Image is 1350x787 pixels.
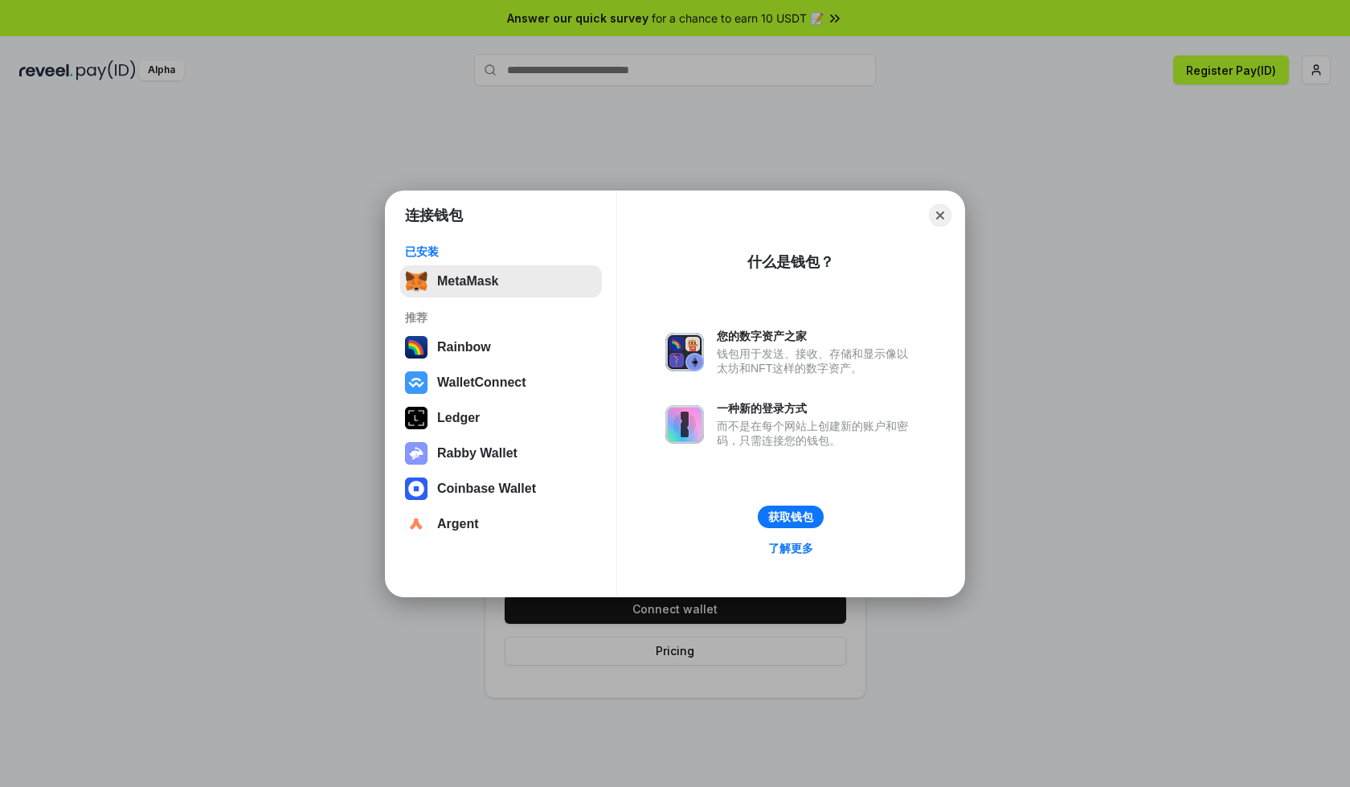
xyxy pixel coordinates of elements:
[768,541,813,555] div: 了解更多
[717,346,916,375] div: 钱包用于发送、接收、存储和显示像以太坊和NFT这样的数字资产。
[405,371,427,394] img: svg+xml,%3Csvg%20width%3D%2228%22%20height%3D%2228%22%20viewBox%3D%220%200%2028%2028%22%20fill%3D...
[400,437,602,469] button: Rabby Wallet
[437,446,517,461] div: Rabby Wallet
[717,419,916,448] div: 而不是在每个网站上创建新的账户和密码，只需连接您的钱包。
[437,517,479,531] div: Argent
[437,411,480,425] div: Ledger
[758,506,824,528] button: 获取钱包
[437,274,498,289] div: MetaMask
[405,244,597,259] div: 已安装
[437,375,526,390] div: WalletConnect
[405,407,427,429] img: svg+xml,%3Csvg%20xmlns%3D%22http%3A%2F%2Fwww.w3.org%2F2000%2Fsvg%22%20width%3D%2228%22%20height%3...
[717,401,916,416] div: 一种新的登录方式
[405,310,597,325] div: 推荐
[665,333,704,371] img: svg+xml,%3Csvg%20xmlns%3D%22http%3A%2F%2Fwww.w3.org%2F2000%2Fsvg%22%20fill%3D%22none%22%20viewBox...
[747,252,834,272] div: 什么是钱包？
[400,265,602,297] button: MetaMask
[437,482,536,496] div: Coinbase Wallet
[759,538,823,559] a: 了解更多
[405,206,463,225] h1: 连接钱包
[405,336,427,359] img: svg+xml,%3Csvg%20width%3D%22120%22%20height%3D%22120%22%20viewBox%3D%220%200%20120%20120%22%20fil...
[768,510,813,524] div: 获取钱包
[400,331,602,363] button: Rainbow
[405,513,427,535] img: svg+xml,%3Csvg%20width%3D%2228%22%20height%3D%2228%22%20viewBox%3D%220%200%2028%2028%22%20fill%3D...
[405,478,427,500] img: svg+xml,%3Csvg%20width%3D%2228%22%20height%3D%2228%22%20viewBox%3D%220%200%2028%2028%22%20fill%3D...
[400,508,602,540] button: Argent
[437,340,491,355] div: Rainbow
[405,442,427,465] img: svg+xml,%3Csvg%20xmlns%3D%22http%3A%2F%2Fwww.w3.org%2F2000%2Fsvg%22%20fill%3D%22none%22%20viewBox...
[400,402,602,434] button: Ledger
[405,270,427,293] img: svg+xml,%3Csvg%20fill%3D%22none%22%20height%3D%2233%22%20viewBox%3D%220%200%2035%2033%22%20width%...
[665,405,704,444] img: svg+xml,%3Csvg%20xmlns%3D%22http%3A%2F%2Fwww.w3.org%2F2000%2Fsvg%22%20fill%3D%22none%22%20viewBox...
[717,329,916,343] div: 您的数字资产之家
[400,367,602,399] button: WalletConnect
[929,204,951,227] button: Close
[400,473,602,505] button: Coinbase Wallet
